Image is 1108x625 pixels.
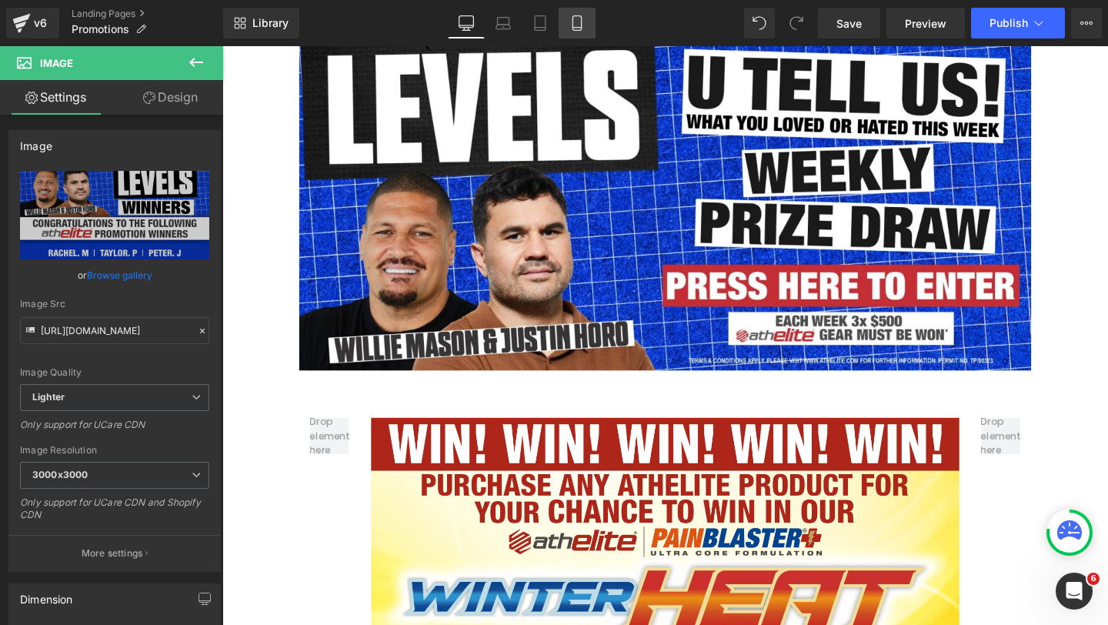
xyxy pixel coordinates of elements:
button: Undo [744,8,775,38]
button: More settings [9,535,220,571]
span: Image [40,57,73,69]
div: Image Src [20,299,209,309]
a: Preview [886,8,965,38]
span: 6 [1087,573,1100,585]
input: Link [20,317,209,344]
iframe: Intercom live chat [1056,573,1093,610]
b: Lighter [32,391,65,403]
a: New Library [223,8,299,38]
a: Tablet [522,8,559,38]
div: Image Quality [20,367,209,378]
a: Landing Pages [72,8,223,20]
div: or [20,267,209,283]
div: Image [20,131,52,152]
button: Redo [781,8,812,38]
button: More [1071,8,1102,38]
span: Library [252,16,289,30]
span: Save [836,15,862,32]
span: Publish [990,17,1028,29]
a: Laptop [485,8,522,38]
span: Promotions [72,23,129,35]
a: Mobile [559,8,596,38]
div: Only support for UCare CDN [20,419,209,441]
div: Dimension [20,584,73,606]
div: v6 [31,13,50,33]
a: v6 [6,8,59,38]
b: 3000x3000 [32,469,88,480]
div: Image Resolution [20,445,209,456]
button: Publish [971,8,1065,38]
a: Design [115,80,226,115]
span: Preview [905,15,946,32]
p: More settings [82,546,143,560]
a: Desktop [448,8,485,38]
div: Only support for UCare CDN and Shopify CDN [20,496,209,531]
a: Browse gallery [87,262,152,289]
